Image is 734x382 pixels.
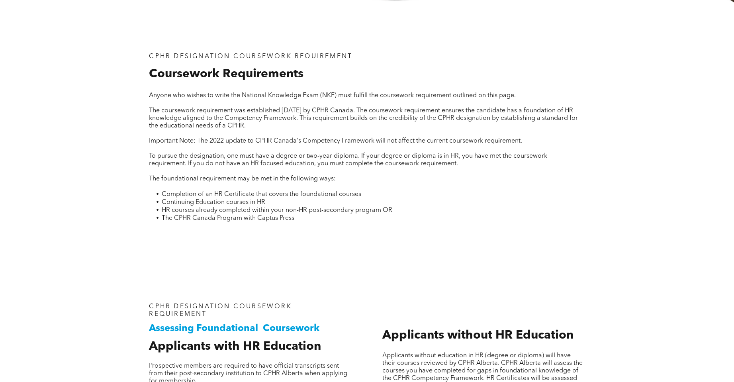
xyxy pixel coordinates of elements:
[149,324,319,333] span: Assessing Foundational Coursework
[162,215,294,221] span: The CPHR Canada Program with Captus Press
[149,153,547,167] span: To pursue the designation, one must have a degree or two-year diploma. If your degree or diploma ...
[162,191,361,198] span: Completion of an HR Certificate that covers the foundational courses
[149,138,522,144] span: Important Note: The 2022 update to CPHR Canada's Competency Framework will not affect the current...
[149,304,292,317] span: CPHR DESIGNATION COURSEWORK REQUIREMENT
[162,207,392,214] span: HR courses already completed within your non-HR post-secondary program OR
[149,92,516,99] span: Anyone who wishes to write the National Knowledge Exam (NKE) must fulfill the coursework requirem...
[382,329,573,341] span: Applicants without HR Education
[149,176,336,182] span: The foundational requirement may be met in the following ways:
[149,108,578,129] span: The coursework requirement was established [DATE] by CPHR Canada. The coursework requirement ensu...
[149,53,352,60] span: CPHR DESIGNATION COURSEWORK REQUIREMENT
[162,199,265,206] span: Continuing Education courses in HR
[149,68,303,80] span: Coursework Requirements
[149,341,321,353] span: Applicants with HR Education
